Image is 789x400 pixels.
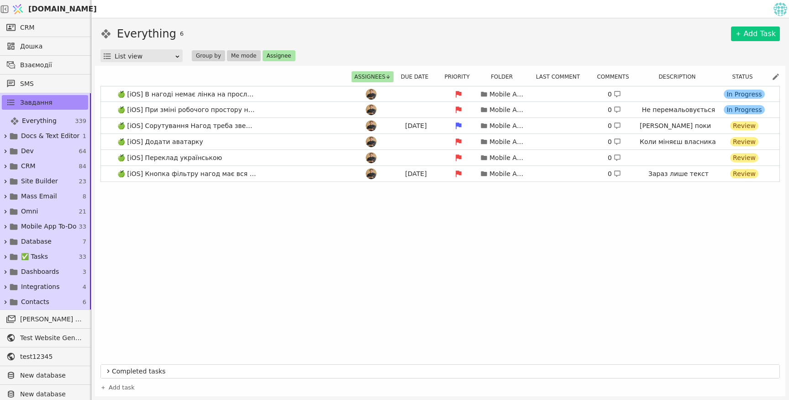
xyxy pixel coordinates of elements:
[488,71,521,82] button: Folder
[21,131,79,141] span: Docs & Text Editor
[352,71,394,82] button: Assignees
[21,297,49,307] span: Contacts
[79,177,86,186] span: 23
[352,71,393,82] div: Assignees
[100,383,135,392] a: Add task
[594,71,637,82] button: Comments
[724,105,764,114] div: In Progress
[642,105,715,115] p: Не перемальовується
[28,4,97,15] span: [DOMAIN_NAME]
[648,169,709,179] p: Зараз лише текст
[21,146,34,156] span: Dev
[656,71,704,82] button: Description
[2,76,88,91] a: SMS
[101,86,779,102] a: 🍏 [iOS] В нагоді немає лінка на прослуховування розмовиOlMobile App To-Do0 In Progress
[2,20,88,35] a: CRM
[533,71,588,82] button: Last comment
[109,383,135,392] span: Add task
[2,331,88,345] a: Test Website General template
[20,42,84,51] span: Дошка
[83,298,86,307] span: 6
[489,153,526,163] p: Mobile App To-Do
[489,137,526,147] p: Mobile App To-Do
[79,147,86,156] span: 64
[11,0,25,18] img: Logo
[398,71,437,82] button: Due date
[489,169,526,179] p: Mobile App To-Do
[20,352,84,362] span: test12345
[608,105,621,115] div: 0
[180,29,184,38] span: 6
[489,121,526,131] p: Mobile App To-Do
[20,23,35,32] span: CRM
[640,137,717,156] p: Коли міняєш власника Нагоди
[489,90,526,99] p: Mobile App To-Do
[366,104,377,115] img: Ol
[21,207,38,216] span: Omni
[21,282,59,292] span: Integrations
[21,237,52,246] span: Database
[366,168,377,179] img: Ol
[114,135,207,149] span: 🍏 [iOS] Додати аватарку
[489,105,526,115] p: Mobile App To-Do
[21,222,77,231] span: Mobile App To-Do
[20,79,84,89] span: SMS
[115,50,174,63] div: List view
[395,169,437,179] div: [DATE]
[395,121,437,131] div: [DATE]
[366,89,377,100] img: Ol
[101,102,779,117] a: 🍏 [iOS] При зміні робочого простору не міняються стадіїOlMobile App To-Do0 Не перемальовуєтьсяIn ...
[83,237,86,246] span: 7
[114,88,260,101] span: 🍏 [iOS] В нагоді немає лінка на прослуховування розмови
[21,252,48,261] span: ✅ Tasks
[83,267,86,277] span: 3
[101,134,779,149] a: 🍏 [iOS] Додати аватаркуOlMobile App To-Do0 Коли міняєш власника НагодиReview
[608,153,621,163] div: 0
[2,368,88,383] a: New database
[112,367,776,376] span: Completed tasks
[2,58,88,72] a: Взаємодії
[21,192,57,201] span: Mass Email
[83,192,86,201] span: 8
[730,137,758,146] div: Review
[773,2,787,16] img: 5aac599d017e95b87b19a5333d21c178
[9,0,91,18] a: [DOMAIN_NAME]
[101,166,779,181] a: 🍏 [iOS] Кнопка фільтру нагод має вся спрацьовуватиOl[DATE]Mobile App To-Do0 Зараз лише текстReview
[263,50,295,61] button: Assignee
[2,312,88,326] a: [PERSON_NAME] розсилки
[366,136,377,147] img: Ol
[729,71,761,82] button: Status
[442,71,478,82] button: Priority
[2,39,88,53] a: Дошка
[83,283,86,292] span: 4
[114,103,260,117] span: 🍏 [iOS] При зміні робочого простору не міняються стадії
[75,117,86,126] span: 339
[101,150,779,165] a: 🍏 [iOS] Переклад українськоюOlMobile App To-Do0 Review
[114,151,226,165] span: 🍏 [iOS] Переклад українською
[83,132,86,141] span: 1
[531,71,590,82] div: Last comment
[101,118,779,133] a: 🍏 [iOS] Сорутування Нагод треба зверху ті в яких були новіші взаємодіїOl[DATE]Mobile App To-Do0 [...
[594,71,637,82] div: Comments
[608,90,621,99] div: 0
[730,169,758,178] div: Review
[227,50,261,61] button: Me mode
[722,71,768,82] div: Status
[114,119,260,133] span: 🍏 [iOS] Сорутування Нагод треба зверху ті в яких були новіші взаємодії
[397,71,438,82] div: Due date
[79,162,86,171] span: 84
[608,169,621,179] div: 0
[731,27,780,41] a: Add Task
[2,349,88,364] a: test12345
[482,71,527,82] div: Folder
[20,98,53,107] span: Завдання
[192,50,225,61] button: Group by
[79,252,86,261] span: 33
[640,121,717,140] p: [PERSON_NAME] поки що просто новіші
[79,222,86,231] span: 33
[79,207,86,216] span: 21
[22,116,57,126] span: Everything
[20,389,84,399] span: New database
[21,161,36,171] span: CRM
